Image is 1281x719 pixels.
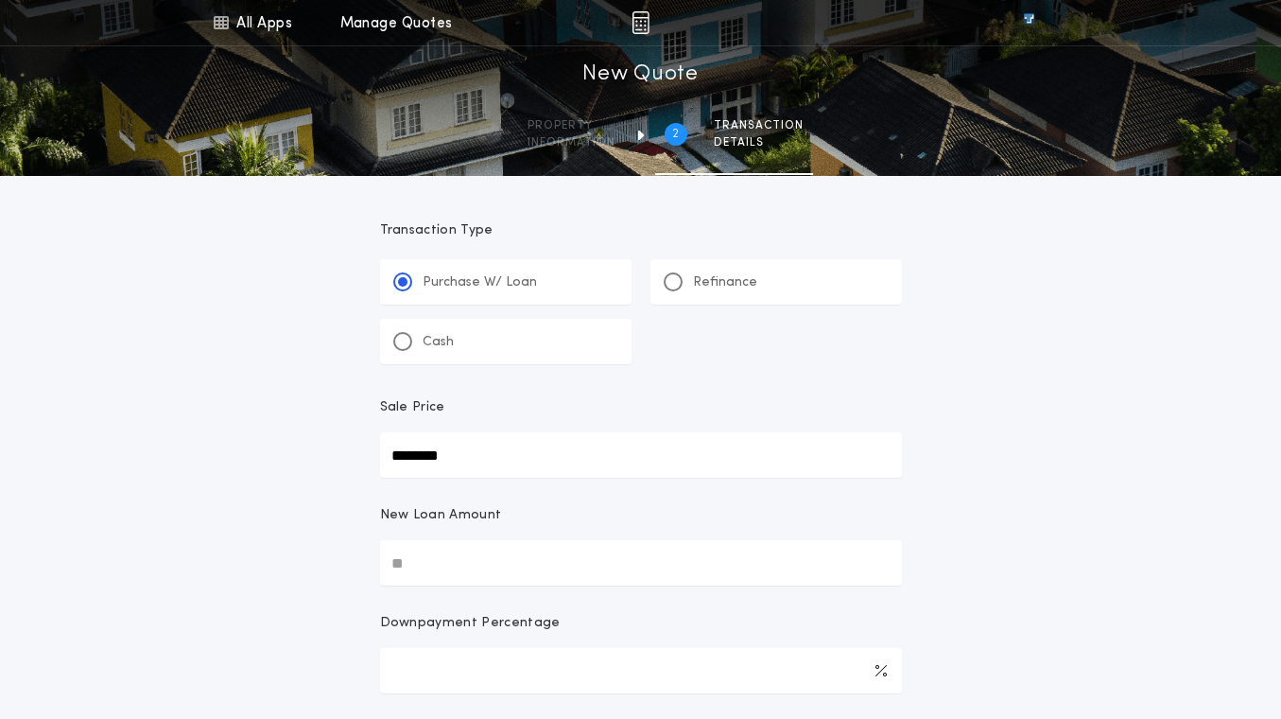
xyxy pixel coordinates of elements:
[423,333,454,352] p: Cash
[380,221,902,240] p: Transaction Type
[380,506,502,525] p: New Loan Amount
[714,135,804,150] span: details
[693,273,757,292] p: Refinance
[582,60,698,90] h1: New Quote
[528,135,615,150] span: information
[380,432,902,478] input: Sale Price
[632,11,649,34] img: img
[672,127,679,142] h2: 2
[989,13,1068,32] img: vs-icon
[380,540,902,586] input: New Loan Amount
[380,398,445,417] p: Sale Price
[380,648,902,693] input: Downpayment Percentage
[528,118,615,133] span: Property
[714,118,804,133] span: Transaction
[380,614,561,633] p: Downpayment Percentage
[423,273,537,292] p: Purchase W/ Loan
